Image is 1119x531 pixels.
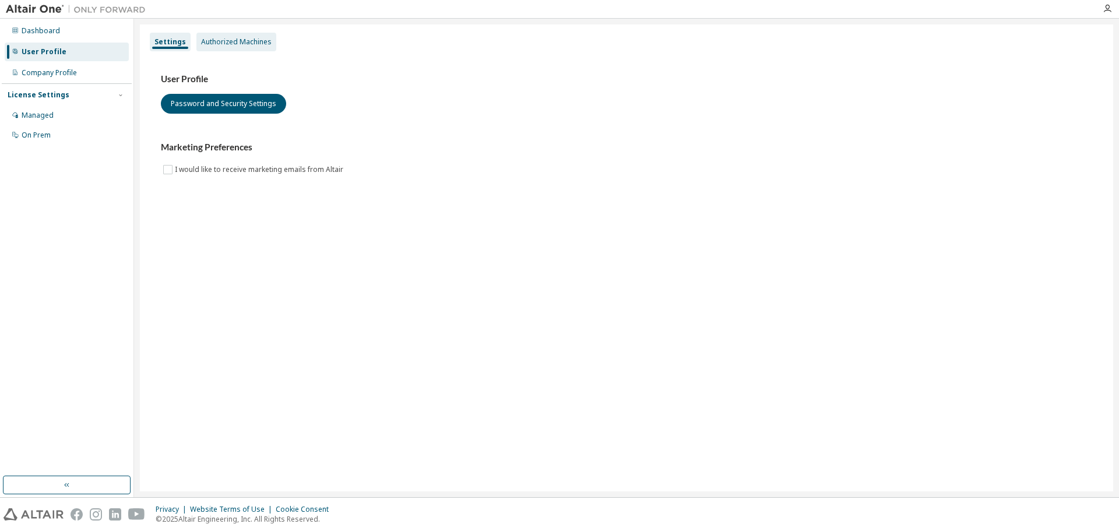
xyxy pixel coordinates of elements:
img: youtube.svg [128,508,145,521]
div: License Settings [8,90,69,100]
img: Altair One [6,3,152,15]
div: On Prem [22,131,51,140]
div: Settings [154,37,186,47]
h3: Marketing Preferences [161,142,1092,153]
div: User Profile [22,47,66,57]
label: I would like to receive marketing emails from Altair [175,163,346,177]
button: Password and Security Settings [161,94,286,114]
div: Website Terms of Use [190,505,276,514]
img: instagram.svg [90,508,102,521]
div: Privacy [156,505,190,514]
p: © 2025 Altair Engineering, Inc. All Rights Reserved. [156,514,336,524]
img: facebook.svg [71,508,83,521]
img: altair_logo.svg [3,508,64,521]
div: Company Profile [22,68,77,78]
img: linkedin.svg [109,508,121,521]
h3: User Profile [161,73,1092,85]
div: Managed [22,111,54,120]
div: Dashboard [22,26,60,36]
div: Authorized Machines [201,37,272,47]
div: Cookie Consent [276,505,336,514]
